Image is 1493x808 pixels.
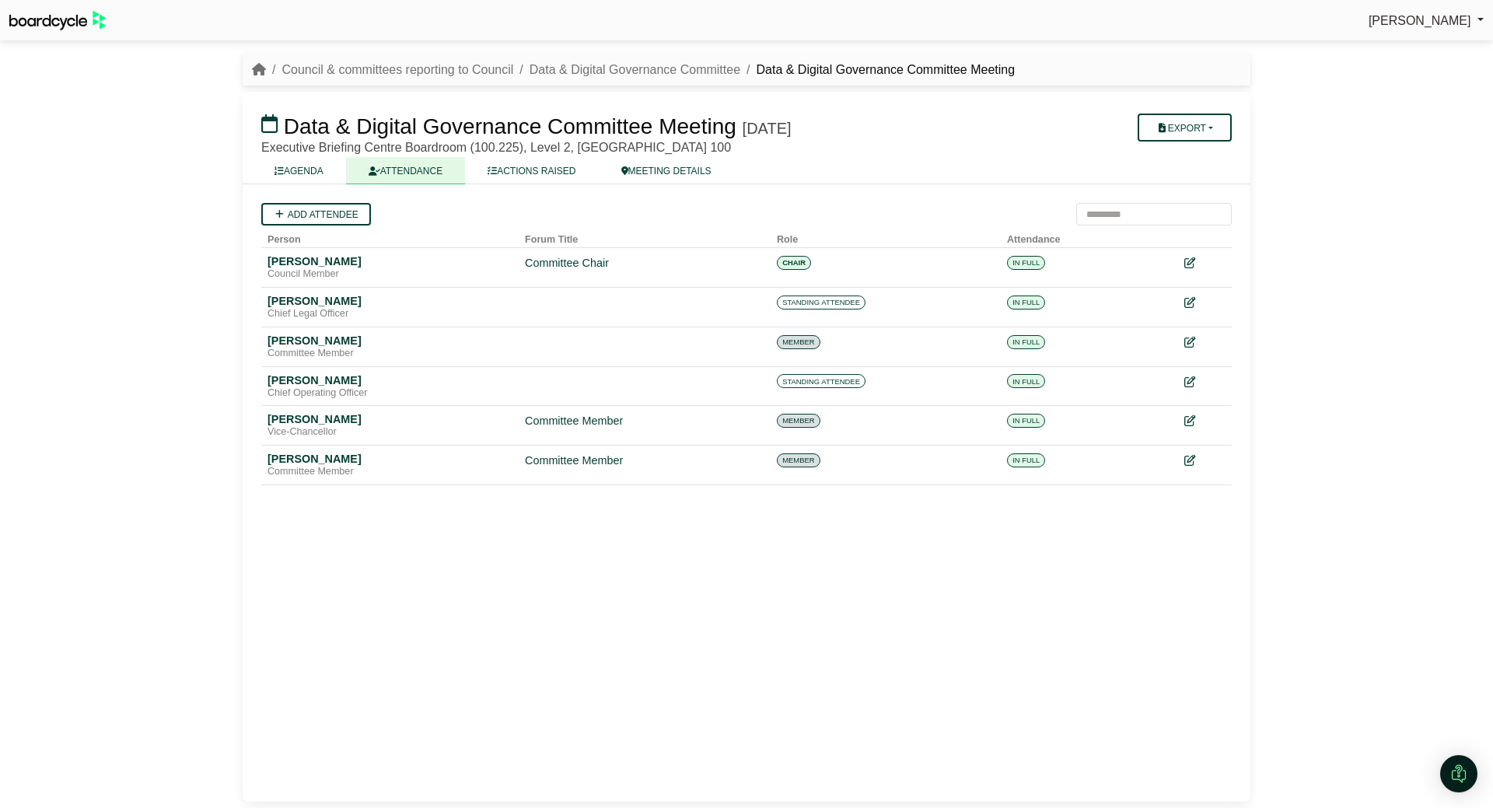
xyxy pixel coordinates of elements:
[267,387,512,400] div: Chief Operating Officer
[9,11,106,30] img: BoardcycleBlackGreen-aaafeed430059cb809a45853b8cf6d952af9d84e6e89e1f1685b34bfd5cb7d64.svg
[261,203,371,226] a: Add attendee
[777,335,820,349] span: MEMBER
[1184,373,1226,391] div: Edit
[267,254,512,268] div: [PERSON_NAME]
[267,466,512,478] div: Committee Member
[267,294,512,308] div: [PERSON_NAME]
[267,426,512,439] div: Vice-Chancellor
[1007,374,1045,388] span: IN FULL
[743,119,792,138] div: [DATE]
[1007,414,1045,428] span: IN FULL
[1369,14,1471,27] span: [PERSON_NAME]
[519,226,771,248] th: Forum Title
[525,412,764,430] div: Committee Member
[1007,296,1045,310] span: IN FULL
[1001,226,1150,248] th: Attendance
[252,157,346,184] a: AGENDA
[599,157,734,184] a: MEETING DETAILS
[346,157,465,184] a: ATTENDANCE
[530,63,740,76] a: Data & Digital Governance Committee
[1138,114,1232,142] button: Export
[267,308,512,320] div: Chief Legal Officer
[777,296,865,310] span: STANDING ATTENDEE
[1184,412,1226,430] div: Edit
[261,226,519,248] th: Person
[777,414,820,428] span: MEMBER
[267,268,512,281] div: Council Member
[1007,453,1045,467] span: IN FULL
[1184,254,1226,272] div: Edit
[777,256,811,270] span: CHAIR
[777,374,865,388] span: STANDING ATTENDEE
[1007,335,1045,349] span: IN FULL
[1184,294,1226,312] div: Edit
[1184,452,1226,470] div: Edit
[281,63,513,76] a: Council & committees reporting to Council
[252,60,1015,80] nav: breadcrumb
[1369,11,1484,31] a: [PERSON_NAME]
[777,453,820,467] span: MEMBER
[267,348,512,360] div: Committee Member
[261,141,731,154] span: Executive Briefing Centre Boardroom (100.225), Level 2, [GEOGRAPHIC_DATA] 100
[771,226,1001,248] th: Role
[525,254,764,272] div: Committee Chair
[267,452,512,466] div: [PERSON_NAME]
[740,60,1015,80] li: Data & Digital Governance Committee Meeting
[284,114,736,138] span: Data & Digital Governance Committee Meeting
[465,157,598,184] a: ACTIONS RAISED
[267,412,512,426] div: [PERSON_NAME]
[1440,755,1477,792] div: Open Intercom Messenger
[1007,256,1045,270] span: IN FULL
[1184,334,1226,352] div: Edit
[525,452,764,470] div: Committee Member
[267,373,512,387] div: [PERSON_NAME]
[267,334,512,348] div: [PERSON_NAME]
